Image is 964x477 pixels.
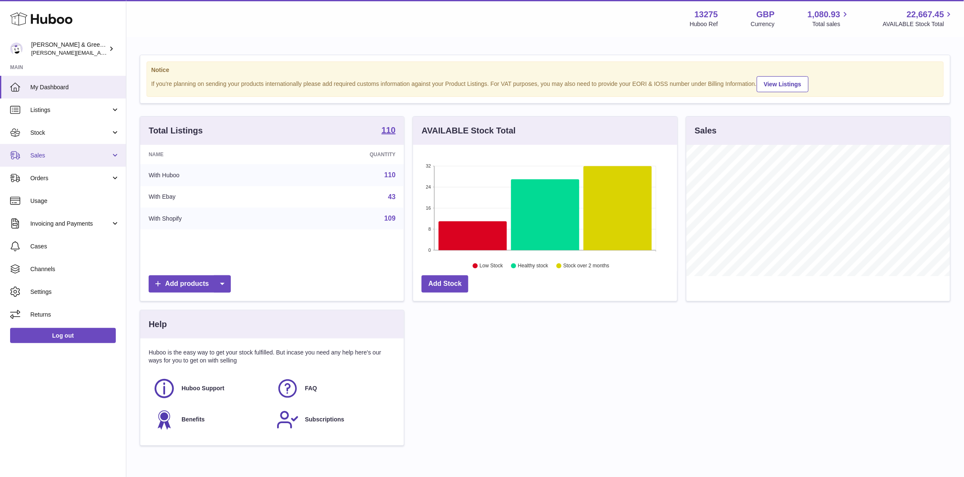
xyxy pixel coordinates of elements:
h3: Sales [695,125,717,136]
a: 110 [382,126,395,136]
span: Benefits [182,416,205,424]
div: Huboo Ref [690,20,718,28]
a: 1,080.93 Total sales [808,9,850,28]
h3: AVAILABLE Stock Total [422,125,515,136]
div: If you're planning on sending your products internationally please add required customs informati... [151,75,939,92]
span: Settings [30,288,120,296]
th: Quantity [283,145,404,164]
a: Benefits [153,408,268,431]
a: 110 [385,171,396,179]
text: 16 [426,205,431,211]
span: Sales [30,152,111,160]
text: 24 [426,184,431,189]
img: ellen@bluebadgecompany.co.uk [10,43,23,55]
span: 1,080.93 [808,9,841,20]
a: View Listings [757,76,809,92]
a: Subscriptions [276,408,391,431]
div: Currency [751,20,775,28]
text: 0 [429,248,431,253]
span: [PERSON_NAME][EMAIL_ADDRESS][DOMAIN_NAME] [31,49,169,56]
span: Stock [30,129,111,137]
td: With Shopify [140,208,283,229]
text: 32 [426,163,431,168]
span: Usage [30,197,120,205]
span: Cases [30,242,120,250]
span: Huboo Support [182,384,224,392]
a: Log out [10,328,116,343]
strong: 13275 [694,9,718,20]
div: [PERSON_NAME] & Green Ltd [31,41,107,57]
span: Invoicing and Payments [30,220,111,228]
span: Returns [30,311,120,319]
a: 22,667.45 AVAILABLE Stock Total [883,9,954,28]
h3: Total Listings [149,125,203,136]
text: Stock over 2 months [563,263,609,269]
strong: GBP [756,9,774,20]
span: Listings [30,106,111,114]
td: With Huboo [140,164,283,186]
p: Huboo is the easy way to get your stock fulfilled. But incase you need any help here's our ways f... [149,349,395,365]
a: Add products [149,275,231,293]
span: FAQ [305,384,317,392]
strong: 110 [382,126,395,134]
span: Channels [30,265,120,273]
span: 22,667.45 [907,9,944,20]
h3: Help [149,319,167,330]
span: AVAILABLE Stock Total [883,20,954,28]
th: Name [140,145,283,164]
text: Healthy stock [518,263,549,269]
strong: Notice [151,66,939,74]
a: FAQ [276,377,391,400]
text: Low Stock [480,263,503,269]
a: 109 [385,215,396,222]
a: Add Stock [422,275,468,293]
span: Orders [30,174,111,182]
span: Total sales [812,20,850,28]
text: 8 [429,227,431,232]
td: With Ebay [140,186,283,208]
a: Huboo Support [153,377,268,400]
span: Subscriptions [305,416,344,424]
a: 43 [388,193,396,200]
span: My Dashboard [30,83,120,91]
